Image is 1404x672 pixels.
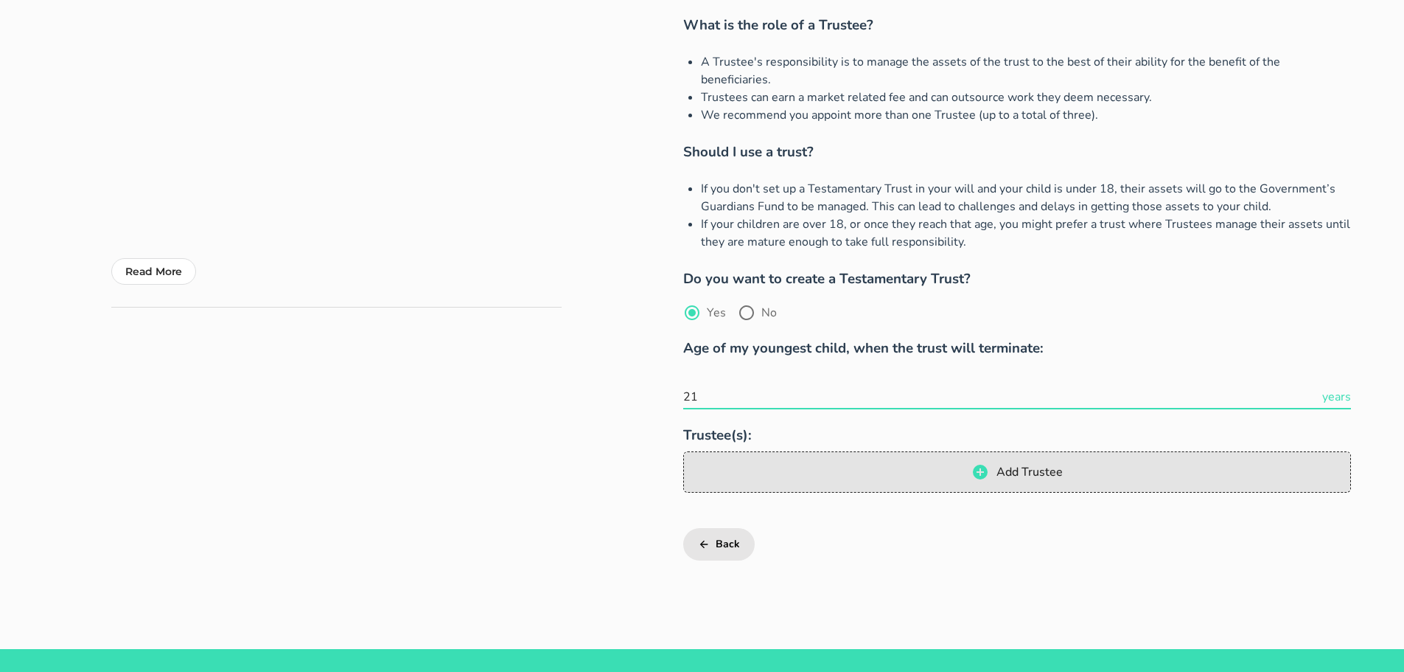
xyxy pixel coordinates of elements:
button: Back [683,528,755,561]
button: Read More [111,258,196,285]
li: Trustees can earn a market related fee and can outsource work they deem necessary. [701,89,1351,106]
h3: Age of my youngest child, when the trust will terminate: [683,338,1351,358]
div: years [1319,389,1351,404]
span: Add Trustee [995,464,1062,480]
li: If your children are over 18, or once they reach that age, you might prefer a trust where Trustee... [701,215,1351,251]
li: We recommend you appoint more than one Trustee (up to a total of three). [701,106,1351,124]
h3: Trustee(s): [683,425,1351,446]
h3: What is the role of a Trustee? [683,15,1351,35]
h3: Do you want to create a Testamentary Trust? [683,269,1351,289]
label: Yes [707,305,726,320]
li: A Trustee's responsibility is to manage the assets of the trust to the best of their ability for ... [701,53,1351,89]
li: If you don't set up a Testamentary Trust in your will and your child is under 18, their assets wi... [701,180,1351,215]
h3: Should I use a trust? [683,142,1351,162]
button: Add Trustee [683,451,1351,493]
p: Read More [125,263,182,280]
label: No [761,305,777,320]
